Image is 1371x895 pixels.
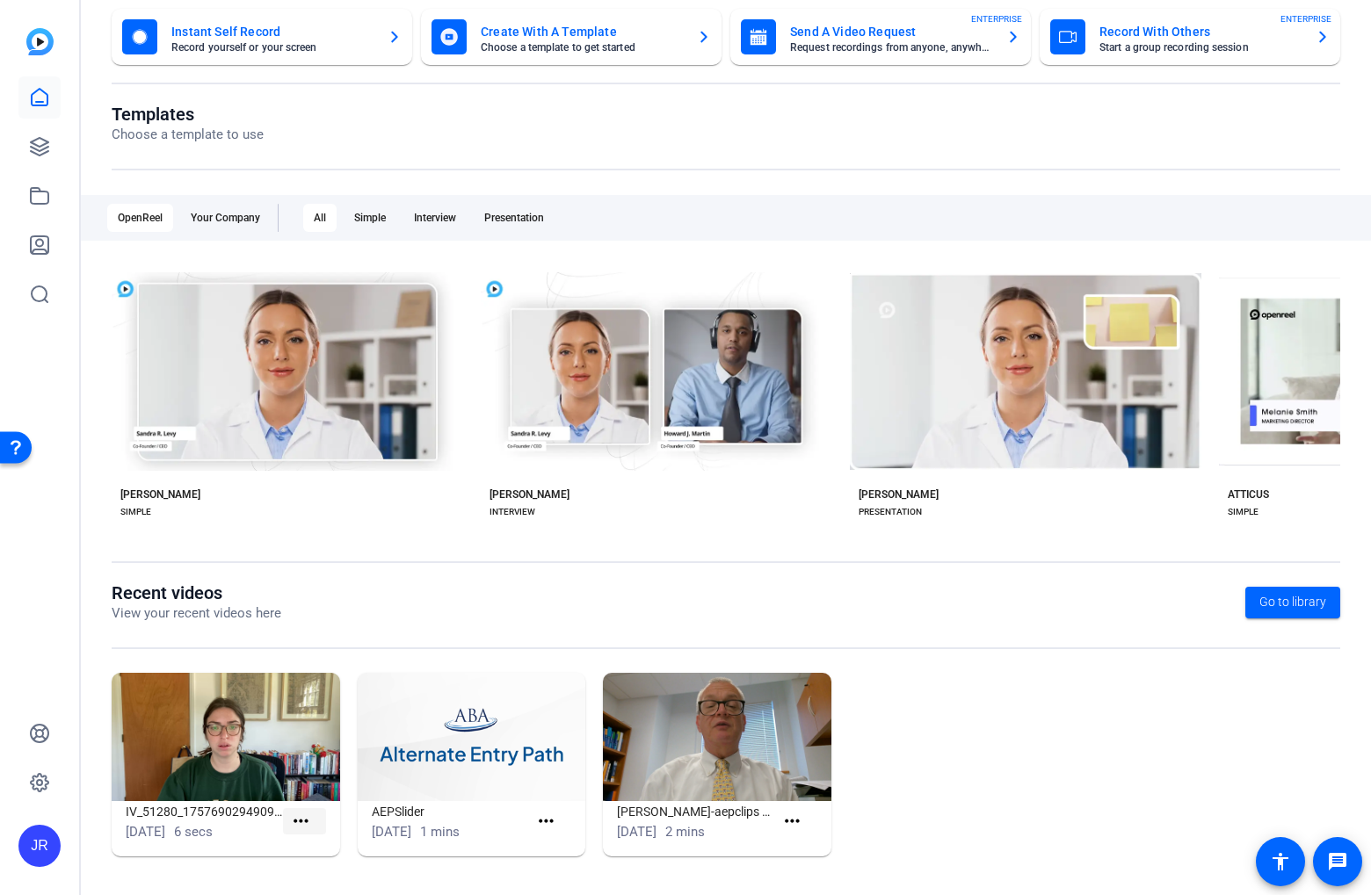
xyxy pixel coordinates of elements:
[107,204,173,232] div: OpenReel
[126,801,283,822] h1: IV_51280_1757690294909_webcam
[971,12,1022,25] span: ENTERPRISE
[1040,9,1340,65] button: Record With OthersStart a group recording sessionENTERPRISE
[859,505,922,519] div: PRESENTATION
[781,811,803,833] mat-icon: more_horiz
[1245,587,1340,618] a: Go to library
[180,204,271,232] div: Your Company
[790,42,992,53] mat-card-subtitle: Request recordings from anyone, anywhere
[290,811,312,833] mat-icon: more_horiz
[617,801,774,822] h1: [PERSON_NAME]-aepclips (1080p)
[126,824,165,840] span: [DATE]
[18,825,61,867] div: JR
[120,487,200,502] div: [PERSON_NAME]
[303,204,337,232] div: All
[403,204,467,232] div: Interview
[1099,21,1302,42] mat-card-title: Record With Others
[790,21,992,42] mat-card-title: Send A Video Request
[112,603,281,624] p: View your recent videos here
[112,673,340,801] img: IV_51280_1757690294909_webcam
[112,125,264,145] p: Choose a template to use
[171,42,374,53] mat-card-subtitle: Record yourself or your screen
[665,824,705,840] span: 2 mins
[474,204,555,232] div: Presentation
[171,21,374,42] mat-card-title: Instant Self Record
[859,487,939,502] div: [PERSON_NAME]
[112,104,264,125] h1: Templates
[1099,42,1302,53] mat-card-subtitle: Start a group recording session
[1270,851,1291,872] mat-icon: accessibility
[120,505,151,519] div: SIMPLE
[174,824,213,840] span: 6 secs
[490,505,535,519] div: INTERVIEW
[1280,12,1331,25] span: ENTERPRISE
[26,28,54,55] img: blue-gradient.svg
[420,824,460,840] span: 1 mins
[372,801,529,822] h1: AEPSlider
[617,824,656,840] span: [DATE]
[421,9,722,65] button: Create With A TemplateChoose a template to get started
[372,824,411,840] span: [DATE]
[112,582,281,603] h1: Recent videos
[481,42,683,53] mat-card-subtitle: Choose a template to get started
[603,673,831,801] img: robert-gaiser-aepclips (1080p)
[1327,851,1348,872] mat-icon: message
[358,673,586,801] img: AEPSlider
[1259,593,1326,611] span: Go to library
[481,21,683,42] mat-card-title: Create With A Template
[344,204,396,232] div: Simple
[1228,487,1269,502] div: ATTICUS
[1228,505,1259,519] div: SIMPLE
[730,9,1031,65] button: Send A Video RequestRequest recordings from anyone, anywhereENTERPRISE
[112,9,412,65] button: Instant Self RecordRecord yourself or your screen
[535,811,557,833] mat-icon: more_horiz
[490,487,569,502] div: [PERSON_NAME]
